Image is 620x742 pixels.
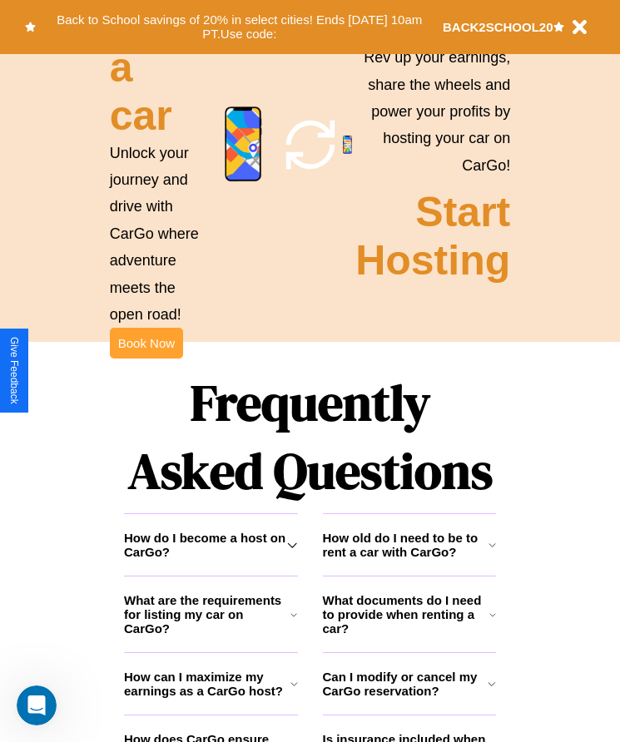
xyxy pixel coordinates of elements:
[323,593,490,636] h3: What documents do I need to provide when renting a car?
[124,593,290,636] h3: What are the requirements for listing my car on CarGo?
[323,531,489,559] h3: How old do I need to be to rent a car with CarGo?
[225,106,262,182] img: phone
[36,8,443,46] button: Back to School savings of 20% in select cities! Ends [DATE] 10am PT.Use code:
[110,140,206,329] p: Unlock your journey and drive with CarGo where adventure meets the open road!
[323,670,489,698] h3: Can I modify or cancel my CarGo reservation?
[124,531,287,559] h3: How do I become a host on CarGo?
[343,136,352,154] img: phone
[8,337,20,404] div: Give Feedback
[443,20,553,34] b: BACK2SCHOOL20
[17,685,57,725] iframe: Intercom live chat
[124,670,290,698] h3: How can I maximize my earnings as a CarGo host?
[355,44,510,179] p: Rev up your earnings, share the wheels and power your profits by hosting your car on CarGo!
[124,360,496,513] h1: Frequently Asked Questions
[355,188,510,284] h2: Start Hosting
[110,328,183,359] button: Book Now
